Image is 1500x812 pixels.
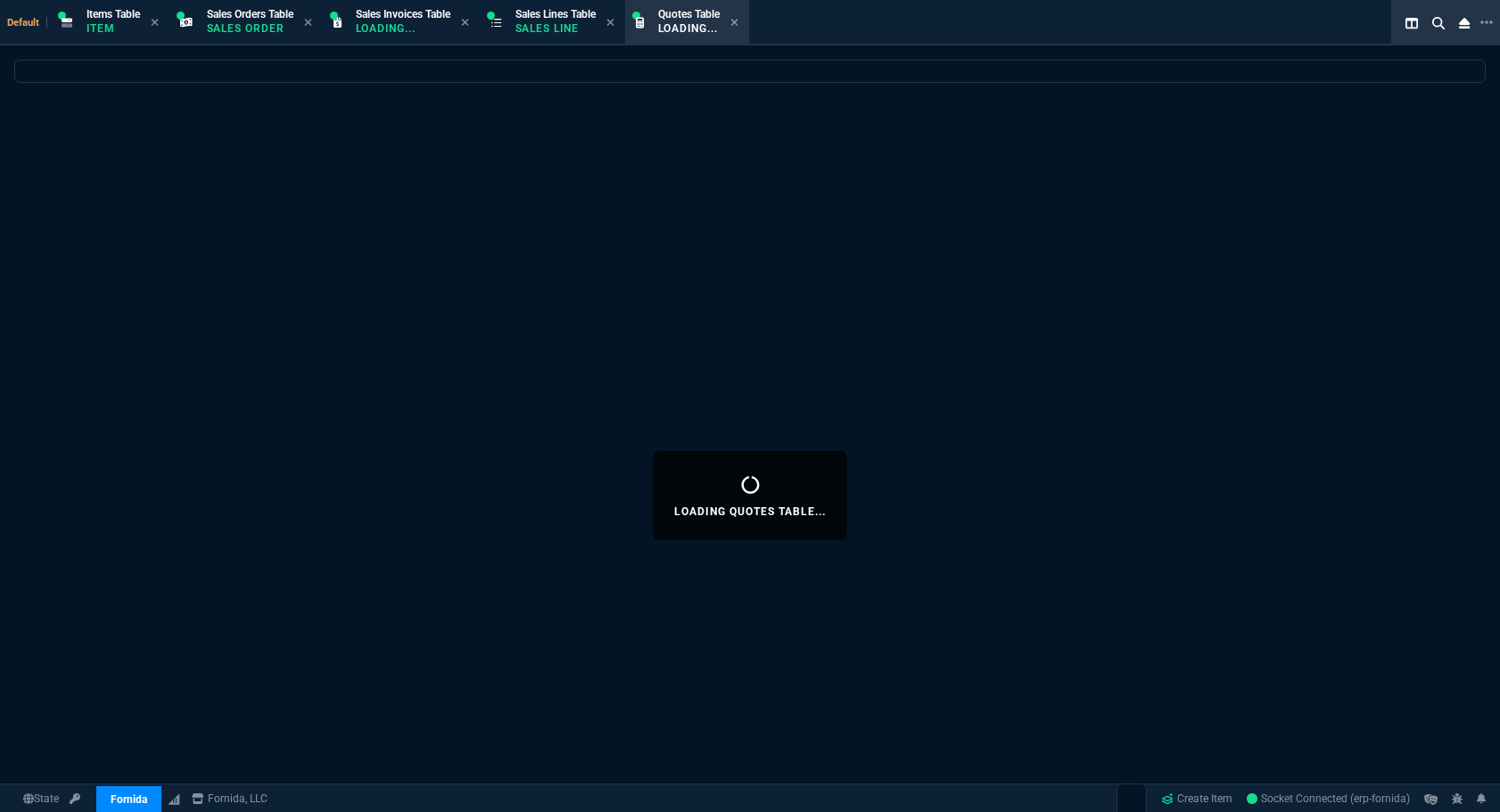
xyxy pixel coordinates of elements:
a: API TOKEN [64,791,86,807]
nx-icon: Close Tab [461,16,469,30]
a: Global State [18,791,64,807]
p: Sales Line [515,21,596,36]
span: Default [7,17,47,29]
p: Sales Order [207,21,293,36]
a: msbcCompanyName [186,791,273,807]
nx-icon: Close Tab [151,16,159,30]
p: Loading... [356,21,445,36]
a: 9sdZ8DWumdjBJpIqAABT [1247,791,1410,807]
p: Item [87,21,140,36]
nx-icon: Close Workbench [1452,12,1477,34]
span: Items Table [87,8,140,21]
nx-icon: Split Panels [1398,12,1425,34]
span: Quotes Table [658,8,720,21]
p: Loading... [658,21,720,36]
a: Create Item [1154,785,1240,812]
nx-icon: Search [1425,12,1452,34]
nx-icon: Close Tab [606,16,614,30]
nx-icon: Close Tab [304,16,312,30]
nx-icon: Open New Tab [1480,14,1493,31]
span: Socket Connected (erp-fornida) [1247,792,1410,805]
p: Loading Quotes Table... [674,504,825,519]
span: Sales Lines Table [515,8,596,21]
span: Sales Orders Table [207,8,293,21]
span: Sales Invoices Table [356,8,450,21]
nx-icon: Close Tab [730,16,738,30]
